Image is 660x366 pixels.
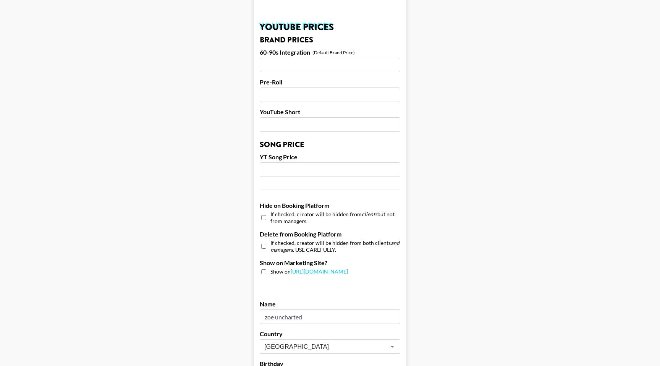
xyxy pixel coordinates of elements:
h3: Song Price [260,141,400,149]
em: clients [362,211,377,217]
label: 60-90s Integration [260,49,310,56]
label: YouTube Short [260,108,400,116]
h2: YouTube Prices [260,23,400,32]
label: Hide on Booking Platform [260,202,400,209]
label: Delete from Booking Platform [260,230,400,238]
label: Show on Marketing Site? [260,259,400,267]
a: [URL][DOMAIN_NAME] [291,268,348,275]
label: YT Song Price [260,153,400,161]
span: If checked, creator will be hidden from both clients . USE CAREFULLY. [270,240,400,253]
label: Name [260,300,400,308]
em: and managers [270,240,400,253]
span: If checked, creator will be hidden from but not from managers. [270,211,400,224]
span: Show on [270,268,348,275]
button: Open [387,341,398,352]
label: Pre-Roll [260,78,400,86]
h3: Brand Prices [260,36,400,44]
label: Country [260,330,400,338]
div: - (Default Brand Price) [310,50,355,55]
